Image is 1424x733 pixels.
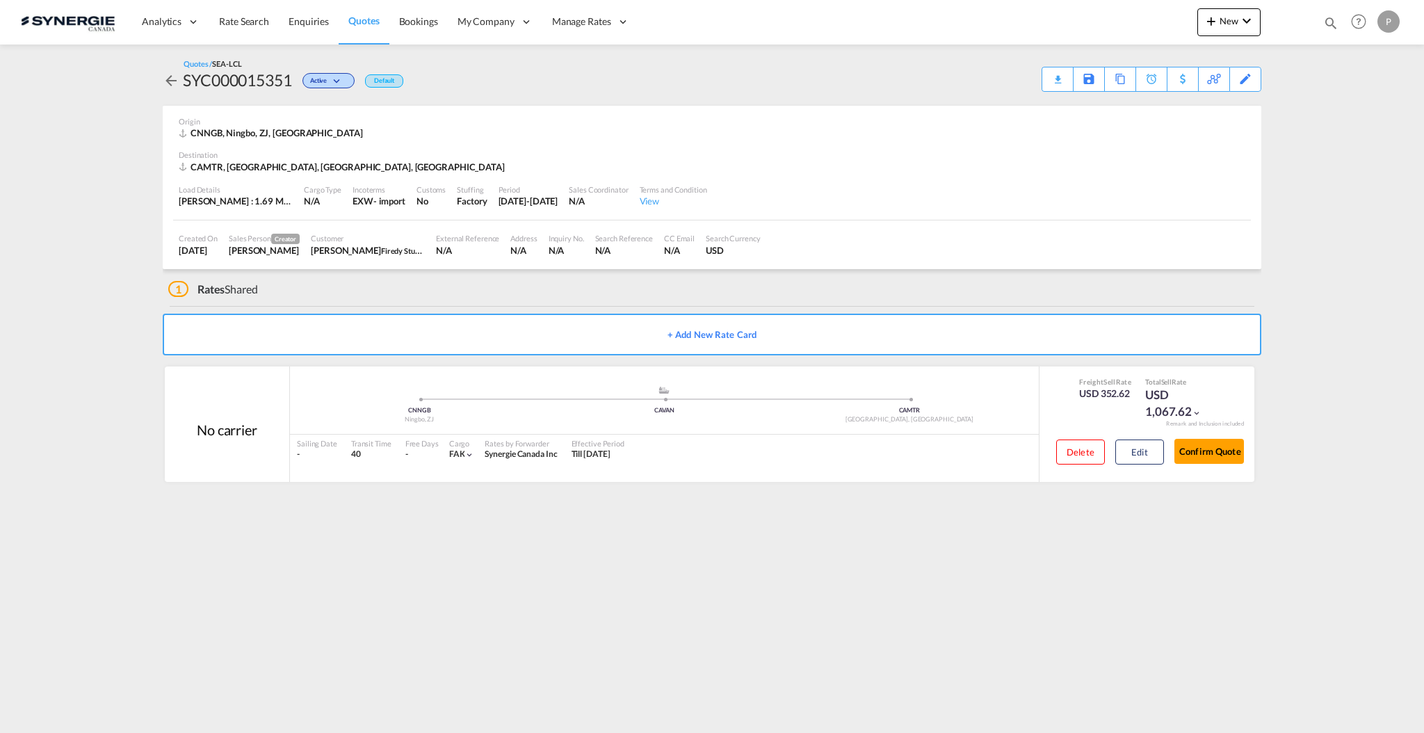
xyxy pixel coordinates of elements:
span: Enquiries [289,15,329,27]
div: - [297,449,337,460]
md-icon: icon-magnify [1323,15,1338,31]
div: [PERSON_NAME] : 1.69 MT | Volumetric Wt : 5.88 CBM | Chargeable Wt : 5.88 W/M [179,195,293,207]
span: Firedy Studio [381,245,426,256]
div: CNNGB [297,406,542,415]
span: Quotes [348,15,379,26]
div: Total Rate [1145,377,1215,387]
div: CAMTR [787,406,1032,415]
div: CAMTR, Montreal, QC, Americas [179,161,508,173]
div: Transit Time [351,438,391,449]
div: Help [1347,10,1377,35]
button: + Add New Rate Card [163,314,1261,355]
div: Cargo Type [304,184,341,195]
span: My Company [458,15,515,29]
div: CNNGB, Ningbo, ZJ, Europe [179,127,366,139]
div: USD 1,067.62 [1145,387,1215,420]
md-icon: icon-chevron-down [330,78,347,86]
span: Help [1347,10,1370,33]
div: 9 Oct 2025 [179,244,218,257]
div: Origin [179,116,1245,127]
div: P [1377,10,1400,33]
div: N/A [569,195,628,207]
div: View [640,195,707,207]
div: N/A [510,244,537,257]
div: Terms and Condition [640,184,707,195]
span: 1 [168,281,188,297]
span: Sell [1161,378,1172,386]
div: Remark and Inclusion included [1156,420,1254,428]
div: Search Reference [595,233,653,243]
span: Bookings [399,15,438,27]
div: No [416,195,446,207]
div: icon-magnify [1323,15,1338,36]
div: USD 352.62 [1079,387,1131,401]
div: Address [510,233,537,243]
span: Creator [271,234,300,244]
span: Manage Rates [552,15,611,29]
md-icon: icon-chevron-down [464,450,474,460]
button: icon-plus 400-fgNewicon-chevron-down [1197,8,1261,36]
md-icon: icon-download [1049,70,1066,80]
md-icon: icon-chevron-down [1238,13,1255,29]
div: Factory Stuffing [457,195,487,207]
div: Save As Template [1074,67,1104,91]
div: Shared [168,282,258,297]
span: New [1203,15,1255,26]
div: Pablo Gomez Saldarriaga [229,244,300,257]
div: Free Days [405,438,439,449]
div: N/A [304,195,341,207]
md-icon: assets/icons/custom/ship-fill.svg [656,387,672,394]
div: 14 Oct 2025 [499,195,558,207]
div: - import [373,195,405,207]
span: SEA-LCL [212,59,241,68]
div: Customer [311,233,425,243]
span: Analytics [142,15,181,29]
div: Search Currency [706,233,761,243]
div: Sales Person [229,233,300,244]
div: EXW [353,195,373,207]
div: N/A [436,244,499,257]
div: Stuffing [457,184,487,195]
span: Active [310,76,330,90]
div: External Reference [436,233,499,243]
div: Created On [179,233,218,243]
div: N/A [549,244,584,257]
div: N/A [595,244,653,257]
span: Sell [1103,378,1115,386]
div: Cargo [449,438,475,449]
div: Freight Rate [1079,377,1131,387]
md-icon: icon-chevron-down [1192,408,1201,418]
div: [GEOGRAPHIC_DATA], [GEOGRAPHIC_DATA] [787,415,1032,424]
div: Period [499,184,558,195]
div: Default [365,74,403,88]
span: Rates [197,282,225,296]
div: Marie Claude [311,244,425,257]
span: Rate Search [219,15,269,27]
div: Ningbo, ZJ [297,415,542,424]
div: CAVAN [542,406,786,415]
md-icon: icon-plus 400-fg [1203,13,1220,29]
div: SYC000015351 [183,69,292,91]
div: Till 08 Nov 2025 [572,449,610,460]
div: CC Email [664,233,695,243]
div: Effective Period [572,438,624,449]
div: Load Details [179,184,293,195]
div: - [405,449,408,460]
div: Sales Coordinator [569,184,628,195]
span: Till [DATE] [572,449,610,459]
div: 40 [351,449,391,460]
div: Quote PDF is not available at this time [1049,67,1066,80]
div: N/A [664,244,695,257]
div: USD [706,244,761,257]
span: FAK [449,449,465,459]
div: Rates by Forwarder [485,438,557,449]
img: 1f56c880d42311ef80fc7dca854c8e59.png [21,6,115,38]
div: Customs [416,184,446,195]
span: Synergie Canada Inc [485,449,557,459]
md-icon: icon-arrow-left [163,72,179,89]
div: Inquiry No. [549,233,584,243]
button: Delete [1056,440,1105,465]
span: CNNGB, Ningbo, ZJ, [GEOGRAPHIC_DATA] [191,127,362,138]
div: Change Status Here [302,73,355,88]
